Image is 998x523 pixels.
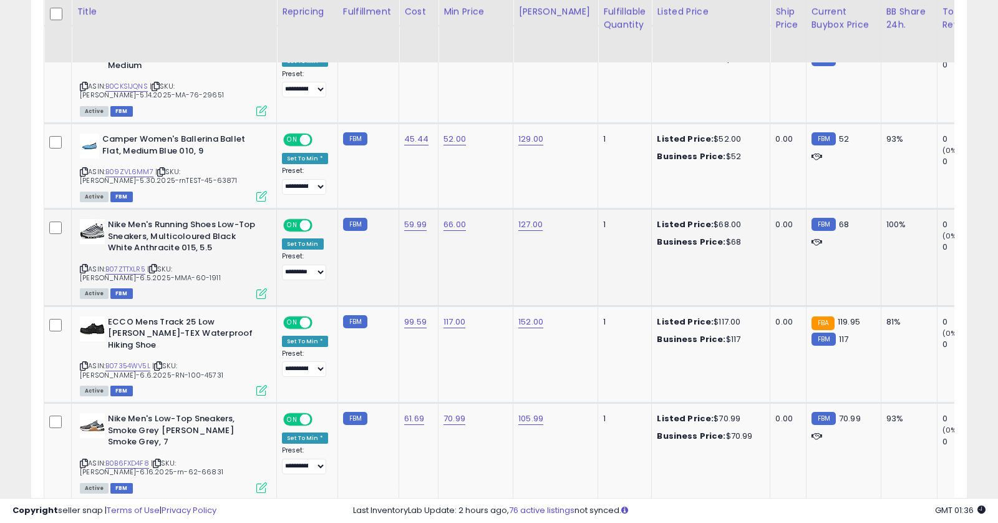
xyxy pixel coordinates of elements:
[80,386,109,396] span: All listings currently available for purchase on Amazon
[657,413,760,424] div: $70.99
[282,446,328,474] div: Preset:
[80,413,267,492] div: ASIN:
[886,413,928,424] div: 93%
[942,145,960,155] small: (0%)
[443,5,508,18] div: Min Price
[80,192,109,202] span: All listings currently available for purchase on Amazon
[657,151,760,162] div: $52
[404,218,427,231] a: 59.99
[282,70,328,98] div: Preset:
[942,316,993,328] div: 0
[284,220,300,231] span: ON
[311,317,331,328] span: OFF
[775,5,800,31] div: Ship Price
[942,339,993,350] div: 0
[282,5,332,18] div: Repricing
[80,219,267,298] div: ASIN:
[839,333,848,345] span: 117
[80,483,109,494] span: All listings currently available for purchase on Amazon
[942,134,993,145] div: 0
[311,220,331,231] span: OFF
[80,81,224,100] span: | SKU: [PERSON_NAME]-5.14.2025-MA-76-29651
[282,153,328,164] div: Set To Min *
[603,134,642,145] div: 1
[942,328,960,338] small: (0%)
[282,349,328,378] div: Preset:
[518,218,543,231] a: 127.00
[282,167,328,195] div: Preset:
[80,134,267,200] div: ASIN:
[657,134,760,145] div: $52.00
[942,413,993,424] div: 0
[603,219,642,230] div: 1
[775,134,796,145] div: 0.00
[80,316,267,395] div: ASIN:
[509,504,574,516] a: 76 active listings
[404,316,427,328] a: 99.59
[343,315,367,328] small: FBM
[657,150,725,162] b: Business Price:
[12,505,216,517] div: seller snap | |
[105,458,149,469] a: B0B6FXD4F8
[839,54,849,66] span: 88
[657,413,714,424] b: Listed Price:
[107,504,160,516] a: Terms of Use
[942,231,960,241] small: (0%)
[518,413,543,425] a: 105.99
[942,59,993,71] div: 0
[935,504,986,516] span: 2025-09-6 01:36 GMT
[942,436,993,447] div: 0
[282,336,328,347] div: Set To Min *
[110,483,133,494] span: FBM
[811,218,836,231] small: FBM
[657,237,760,248] div: $68
[284,317,300,328] span: ON
[839,413,861,424] span: 70.99
[311,135,331,145] span: OFF
[108,413,259,451] b: Nike Men's Low-Top Sneakers, Smoke Grey [PERSON_NAME] Smoke Grey, 7
[343,218,367,231] small: FBM
[839,218,849,230] span: 68
[105,81,148,92] a: B0CKS1JQNS
[105,361,150,371] a: B07354WV5L
[80,36,267,115] div: ASIN:
[775,413,796,424] div: 0.00
[657,334,760,345] div: $117
[518,5,593,18] div: [PERSON_NAME]
[80,413,105,438] img: 414u2AzQbmL._SL40_.jpg
[657,236,725,248] b: Business Price:
[80,458,223,477] span: | SKU: [PERSON_NAME]-6.16.2025-rn-62-66831
[657,218,714,230] b: Listed Price:
[811,5,876,31] div: Current Buybox Price
[603,413,642,424] div: 1
[811,412,836,425] small: FBM
[110,288,133,299] span: FBM
[811,132,836,145] small: FBM
[105,167,153,177] a: B09ZVL6MM7
[343,5,394,18] div: Fulfillment
[657,316,714,328] b: Listed Price:
[343,132,367,145] small: FBM
[603,5,646,31] div: Fulfillable Quantity
[77,5,271,18] div: Title
[108,316,259,354] b: ECCO Mens Track 25 Low [PERSON_NAME]-TEX Waterproof Hiking Shoe
[839,133,849,145] span: 52
[942,242,993,253] div: 0
[886,134,928,145] div: 93%
[657,133,714,145] b: Listed Price:
[657,219,760,230] div: $68.00
[80,106,109,117] span: All listings currently available for purchase on Amazon
[942,156,993,167] div: 0
[443,218,466,231] a: 66.00
[282,252,328,280] div: Preset:
[110,192,133,202] span: FBM
[343,412,367,425] small: FBM
[886,316,928,328] div: 81%
[657,333,725,345] b: Business Price:
[657,54,725,66] b: Business Price:
[284,135,300,145] span: ON
[775,316,796,328] div: 0.00
[942,425,960,435] small: (0%)
[80,167,238,185] span: | SKU: [PERSON_NAME]-5.30.2025-rnTEST-45-63871
[282,433,328,444] div: Set To Min *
